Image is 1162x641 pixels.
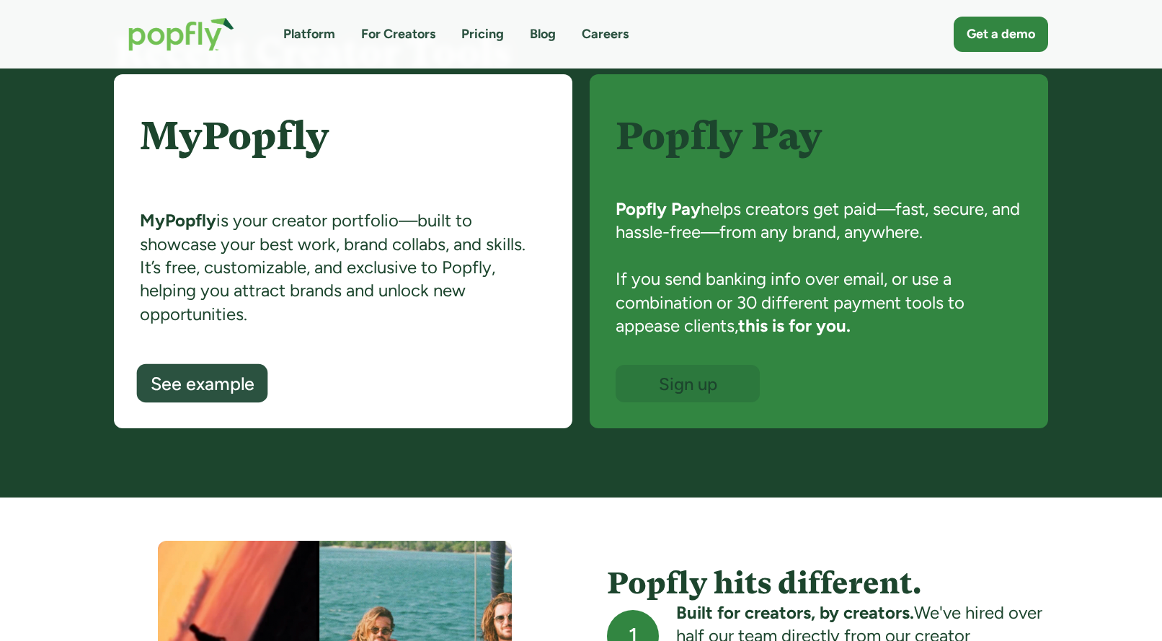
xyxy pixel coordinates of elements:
[676,602,914,623] strong: Built for creators, by creators.
[530,25,556,43] a: Blog
[967,25,1035,43] div: Get a demo
[616,198,701,219] strong: Popfly Pay
[582,25,629,43] a: Careers
[629,375,747,393] div: Sign up
[607,566,1048,601] h4: Popfly hits different.
[738,315,851,336] strong: this is for you.
[616,365,760,402] a: Sign up
[954,17,1048,52] a: Get a demo
[616,198,1022,365] div: helps creators get paid—fast, secure, and hassle-free—from any brand, anywhere. If you send banki...
[461,25,504,43] a: Pricing
[283,25,335,43] a: Platform
[151,375,254,394] div: See example
[137,364,268,403] a: See example
[616,115,1022,185] h4: Popfly Pay
[140,115,546,197] h4: MyPopfly
[361,25,435,43] a: For Creators
[140,210,216,231] strong: MyPopfly
[114,3,249,66] a: home
[140,209,546,365] div: is your creator portfolio—built to showcase your best work, brand collabs, and skills. It’s free,...
[114,31,1048,74] h3: Recent Creator Tools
